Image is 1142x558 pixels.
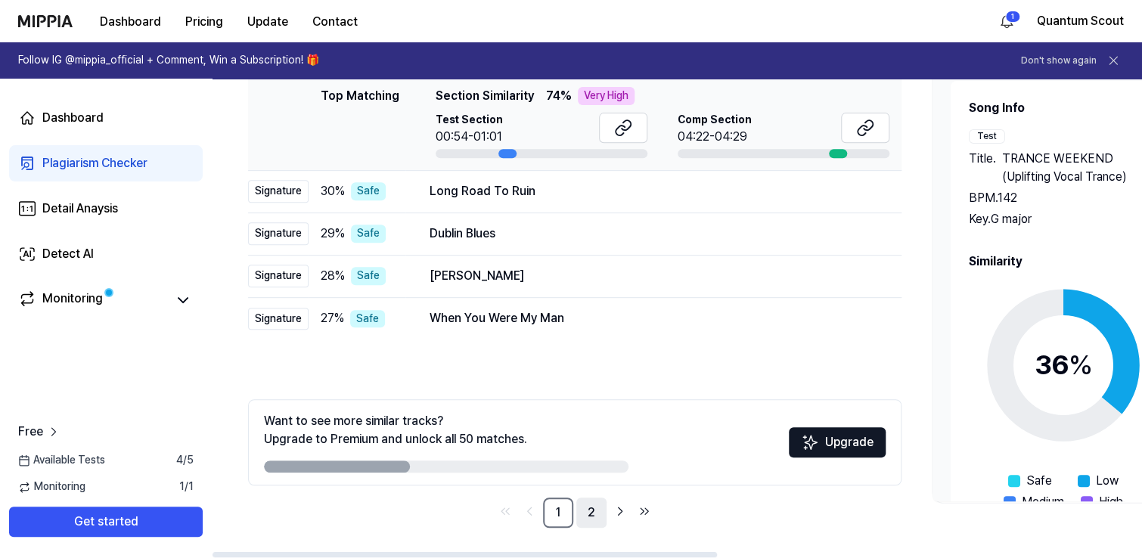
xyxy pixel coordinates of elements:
div: Want to see more similar tracks? Upgrade to Premium and unlock all 50 matches. [264,412,527,448]
span: High [1099,493,1123,511]
span: 27 % [321,309,344,327]
button: Dashboard [88,7,173,37]
span: 30 % [321,182,345,200]
nav: pagination [248,498,901,528]
a: Monitoring [18,290,166,311]
h1: Follow IG @mippia_official + Comment, Win a Subscription! 🎁 [18,53,319,68]
span: Test Section [436,113,503,128]
div: 36 [1035,345,1093,386]
div: When You Were My Man [430,309,877,327]
div: Safe [351,182,386,200]
a: Update [235,1,300,42]
div: Detail Anaysis [42,200,118,218]
span: 74 % [546,87,572,105]
div: 1 [1005,11,1020,23]
div: [PERSON_NAME] [430,267,877,285]
span: Comp Section [678,113,752,128]
button: Contact [300,7,370,37]
a: Free [18,423,61,441]
span: Free [18,423,43,441]
a: Go to first page [495,501,516,522]
span: Available Tests [18,453,105,468]
button: Don't show again [1021,54,1097,67]
a: Go to last page [634,501,655,522]
span: Low [1096,472,1119,490]
button: Quantum Scout [1037,12,1124,30]
span: Medium [1022,493,1064,511]
a: Go to previous page [519,501,540,522]
div: Monitoring [42,290,103,311]
div: Top Matching [321,87,399,158]
div: Safe [350,310,385,328]
div: Safe [351,267,386,285]
div: 04:22-04:29 [678,128,752,146]
a: 2 [576,498,607,528]
div: Very High [578,87,635,105]
a: Dashboard [9,100,203,136]
div: Long Road To Ruin [430,182,877,200]
div: Detect AI [42,245,94,263]
div: 00:54-01:01 [436,128,503,146]
img: Sparkles [801,433,819,451]
img: 알림 [998,12,1016,30]
button: 알림1 [995,9,1019,33]
button: Get started [9,507,203,537]
div: Test [969,129,1005,144]
div: Signature [248,308,309,330]
div: Signature [248,222,309,245]
button: Upgrade [789,427,886,457]
span: Monitoring [18,479,85,494]
span: 29 % [321,225,345,243]
span: 1 / 1 [179,479,194,494]
div: Dublin Blues [430,225,877,243]
a: 1 [543,498,573,528]
div: Safe [351,225,386,243]
img: logo [18,15,73,27]
span: Title . [969,150,996,186]
span: Safe [1026,472,1052,490]
a: Go to next page [610,501,631,522]
a: SparklesUpgrade [789,440,886,454]
div: Signature [248,265,309,287]
a: Detail Anaysis [9,191,203,227]
div: Dashboard [42,109,104,127]
span: 28 % [321,267,345,285]
button: Pricing [173,7,235,37]
button: Update [235,7,300,37]
div: Plagiarism Checker [42,154,147,172]
div: Signature [248,180,309,203]
a: Plagiarism Checker [9,145,203,181]
span: % [1069,349,1093,381]
span: Section Similarity [436,87,534,105]
span: 4 / 5 [176,453,194,468]
a: Detect AI [9,236,203,272]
